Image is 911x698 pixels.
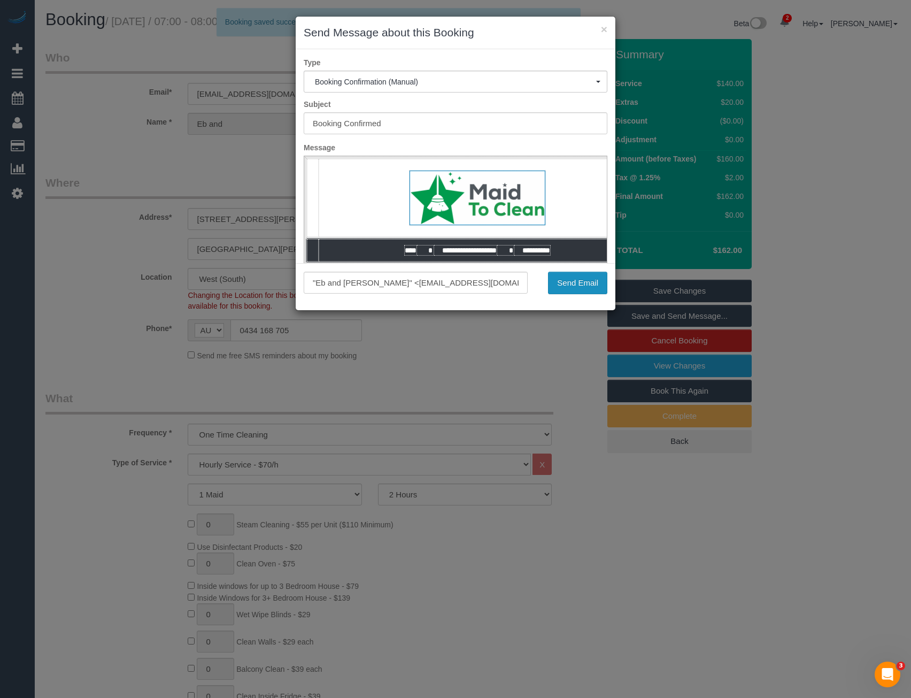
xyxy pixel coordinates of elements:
button: Send Email [548,272,607,294]
iframe: Intercom live chat [875,662,900,687]
button: × [601,24,607,35]
input: Subject [304,112,607,134]
h3: Send Message about this Booking [304,25,607,41]
label: Message [296,142,615,153]
span: Booking Confirmation (Manual) [315,78,596,86]
label: Subject [296,99,615,110]
span: 3 [897,662,905,670]
label: Type [296,57,615,68]
iframe: Rich Text Editor, editor1 [304,156,607,323]
button: Booking Confirmation (Manual) [304,71,607,93]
